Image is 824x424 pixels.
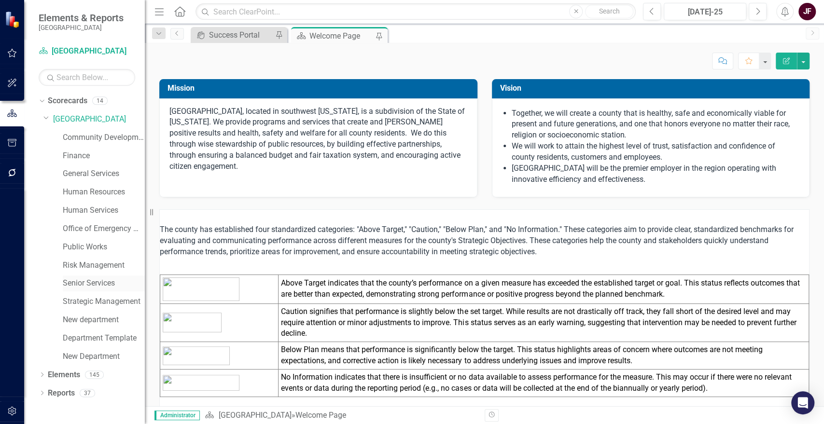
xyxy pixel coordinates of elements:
a: Public Works [63,242,145,253]
h3: Mission [168,84,473,93]
a: [GEOGRAPHIC_DATA] [39,46,135,57]
a: Elements [48,369,80,381]
div: Welcome Page [295,410,346,420]
input: Search ClearPoint... [196,3,636,20]
li: We will work to attain the highest level of trust, satisfaction and confidence of county resident... [512,141,800,163]
div: » [205,410,477,421]
a: Human Resources [63,187,145,198]
a: Reports [48,388,75,399]
a: New department [63,315,145,326]
div: Welcome Page [309,30,373,42]
button: Search [585,5,633,18]
a: Senior Services [63,278,145,289]
li: Together, we will create a county that is healthy, safe and economically viable for present and f... [512,108,800,141]
h3: Vision [500,84,805,93]
span: Elements & Reports [39,12,124,24]
div: 14 [92,97,108,105]
em: . [625,130,627,139]
td: No Information indicates that there is insufficient or no data available to assess performance fo... [279,369,809,397]
img: ClearPoint Strategy [5,11,22,28]
a: Office of Emergency Management [63,223,145,234]
a: Department Template [63,333,145,344]
div: Success Portal [209,29,273,41]
span: Administrator [154,410,200,420]
button: JF [798,3,816,20]
td: Below Plan means that performance is significantly below the target. This status highlights areas... [279,342,809,369]
a: Strategic Management [63,296,145,307]
td: Above Target indicates that the county’s performance on a given measure has exceeded the establis... [279,274,809,303]
p: [GEOGRAPHIC_DATA], located in southwest [US_STATE], is a subdivision of the State of [US_STATE]. ... [169,106,467,174]
a: New Department [63,351,145,362]
div: 145 [85,370,104,379]
div: 37 [80,389,95,397]
button: [DATE]-25 [664,3,746,20]
a: Risk Management [63,260,145,271]
input: Search Below... [39,69,135,86]
div: Open Intercom Messenger [791,391,814,414]
a: Scorecards [48,96,87,107]
div: [DATE]-25 [667,6,743,18]
span: Search [599,7,620,15]
small: [GEOGRAPHIC_DATA] [39,24,124,31]
a: Success Portal [193,29,273,41]
a: General Services [63,168,145,179]
a: Human Services [63,205,145,216]
p: The county has established four standardized categories: "Above Target," "Caution," "Below Plan,"... [160,222,809,260]
a: [GEOGRAPHIC_DATA] [53,114,145,125]
a: [GEOGRAPHIC_DATA] [218,410,291,420]
td: Caution signifies that performance is slightly below the set target. While results are not drasti... [279,303,809,342]
a: Community Development [63,132,145,143]
a: Finance [63,150,145,162]
li: [GEOGRAPHIC_DATA] will be the premier employer in the region operating with innovative efficiency... [512,163,800,185]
